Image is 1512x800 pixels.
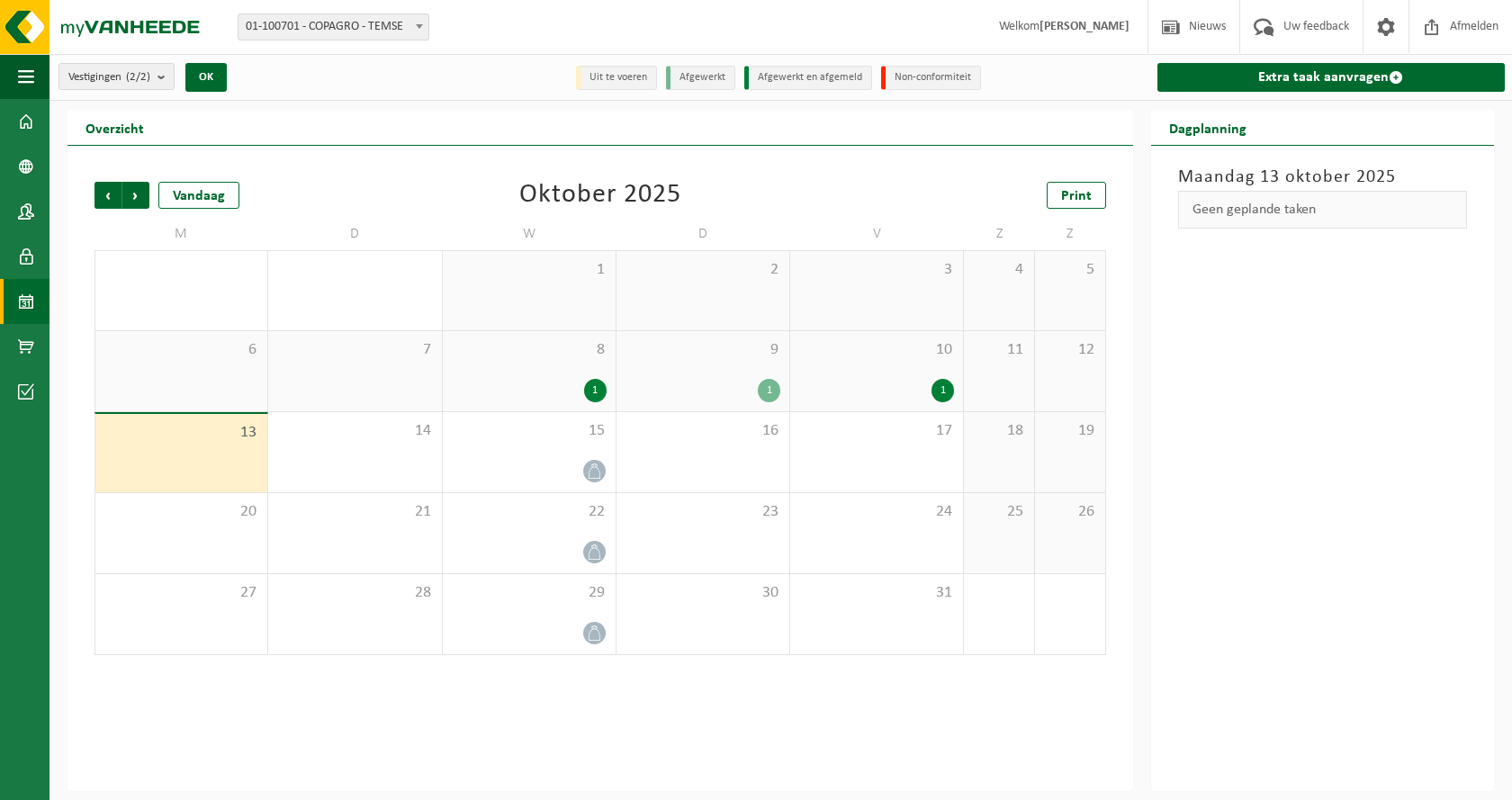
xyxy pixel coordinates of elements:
li: Uit te voeren [576,66,657,90]
a: Extra taak aanvragen [1157,63,1505,92]
li: Non-conformiteit [881,66,981,90]
a: Print [1047,182,1106,209]
td: W [443,218,616,250]
span: 25 [973,502,1025,522]
span: 21 [277,502,432,522]
span: 17 [799,421,954,441]
td: Z [1035,218,1106,250]
div: 1 [584,379,607,402]
span: 24 [799,502,954,522]
span: 6 [104,340,258,360]
button: OK [185,63,227,92]
td: D [268,218,442,250]
span: 15 [452,421,607,441]
span: 22 [452,502,607,522]
span: 12 [1044,340,1096,360]
span: 5 [1044,260,1096,280]
div: Geen geplande taken [1178,191,1467,229]
div: Oktober 2025 [519,182,681,209]
td: M [94,218,268,250]
h2: Dagplanning [1151,110,1264,145]
span: Vestigingen [68,64,150,91]
strong: [PERSON_NAME] [1039,20,1129,33]
span: 2 [625,260,780,280]
td: Z [964,218,1035,250]
h2: Overzicht [67,110,162,145]
span: 26 [1044,502,1096,522]
span: 4 [973,260,1025,280]
span: 28 [277,583,432,603]
span: Vorige [94,182,121,209]
span: 14 [277,421,432,441]
div: 1 [931,379,954,402]
span: 8 [452,340,607,360]
span: 10 [799,340,954,360]
span: 1 [452,260,607,280]
span: 29 [452,583,607,603]
td: V [790,218,964,250]
span: 23 [625,502,780,522]
span: 31 [799,583,954,603]
span: 18 [973,421,1025,441]
span: Volgende [122,182,149,209]
span: 11 [973,340,1025,360]
span: 01-100701 - COPAGRO - TEMSE [238,14,428,40]
span: 13 [104,423,258,443]
span: 20 [104,502,258,522]
span: 30 [625,583,780,603]
span: 9 [625,340,780,360]
span: 27 [104,583,258,603]
div: 1 [758,379,780,402]
td: D [616,218,790,250]
h3: Maandag 13 oktober 2025 [1178,164,1467,191]
span: 19 [1044,421,1096,441]
span: Print [1061,189,1092,203]
span: 01-100701 - COPAGRO - TEMSE [238,13,429,40]
li: Afgewerkt en afgemeld [744,66,872,90]
count: (2/2) [126,71,150,83]
button: Vestigingen(2/2) [58,63,175,90]
div: Vandaag [158,182,239,209]
span: 16 [625,421,780,441]
span: 3 [799,260,954,280]
span: 7 [277,340,432,360]
li: Afgewerkt [666,66,735,90]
